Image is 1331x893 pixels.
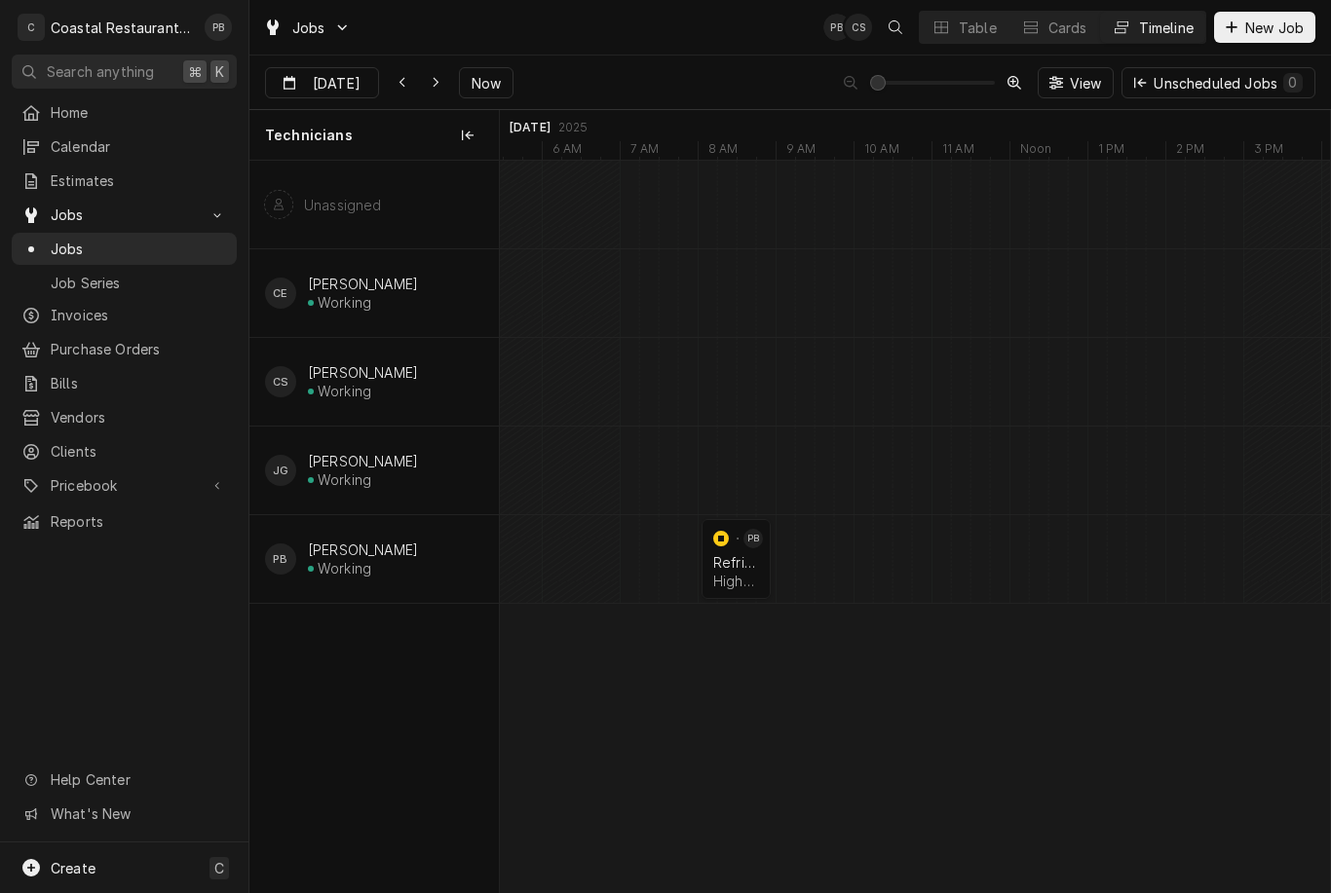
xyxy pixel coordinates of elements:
button: Unscheduled Jobs0 [1122,67,1315,98]
span: ⌘ [188,61,202,82]
div: Working [318,560,371,577]
button: View [1038,67,1115,98]
div: Phill Blush's Avatar [823,14,851,41]
div: Phill Blush's Avatar [743,529,763,548]
a: Go to What's New [12,798,237,830]
span: Help Center [51,769,225,790]
span: View [1066,73,1106,93]
span: Invoices [51,305,227,325]
div: Table [959,18,997,38]
a: Purchase Orders [12,333,237,365]
span: Bills [51,373,227,393]
div: CS [265,366,296,397]
a: Calendar [12,130,237,163]
div: Working [318,294,371,311]
div: Unscheduled Jobs [1154,73,1303,93]
button: New Job [1214,12,1315,43]
div: 11 AM [932,141,984,163]
a: Go to Help Center [12,763,237,796]
span: Estimates [51,170,227,191]
span: Reports [51,511,227,532]
div: Phill Blush's Avatar [265,543,296,575]
a: Go to Jobs [255,12,359,44]
span: Create [51,860,95,876]
div: 9 AM [776,141,826,163]
div: CE [265,278,296,309]
div: Unassigned [304,197,382,213]
div: Phill Blush's Avatar [205,14,232,41]
span: Home [51,102,227,123]
span: Pricebook [51,475,198,496]
a: Bills [12,367,237,399]
div: [PERSON_NAME] [308,541,418,558]
div: Refrigeration [713,554,759,571]
div: CS [845,14,872,41]
button: Open search [880,12,911,43]
button: Search anything⌘K [12,55,237,89]
div: 10 AM [854,141,909,163]
div: [PERSON_NAME] [308,364,418,381]
div: Chris Sockriter's Avatar [265,366,296,397]
div: Working [318,471,371,488]
div: Noon [1009,141,1062,163]
div: 0 [1287,72,1299,93]
span: Job Series [51,273,227,293]
span: Jobs [51,205,198,225]
div: Coastal Restaurant Repair [51,18,194,38]
a: Clients [12,435,237,467]
div: [PERSON_NAME] [308,453,418,469]
a: Go to Pricebook [12,469,237,502]
span: Vendors [51,407,227,428]
a: Invoices [12,299,237,331]
a: Jobs [12,233,237,265]
span: Jobs [292,18,325,38]
div: PB [265,543,296,575]
div: PB [205,14,232,41]
button: Now [459,67,513,98]
div: Highwater Managment | [GEOGRAPHIC_DATA], 19966 [713,573,759,589]
div: left [249,161,499,893]
div: Chris Sockriter's Avatar [845,14,872,41]
div: Timeline [1139,18,1194,38]
div: 7 AM [620,141,669,163]
a: Go to Jobs [12,199,237,231]
div: 1 PM [1087,141,1135,163]
div: PB [743,529,763,548]
div: Working [318,383,371,399]
div: Technicians column. SPACE for context menu [249,110,499,161]
span: Now [468,73,505,93]
span: Jobs [51,239,227,259]
div: [PERSON_NAME] [308,276,418,292]
div: C [18,14,45,41]
span: What's New [51,803,225,824]
span: C [214,858,224,878]
div: Carlos Espin's Avatar [265,278,296,309]
button: [DATE] [265,67,379,98]
span: Purchase Orders [51,339,227,359]
span: Clients [51,441,227,462]
a: Estimates [12,165,237,197]
span: Technicians [265,126,353,145]
div: Cards [1048,18,1087,38]
div: PB [823,14,851,41]
a: Home [12,96,237,129]
div: 2025 [558,120,589,135]
span: Calendar [51,136,227,157]
span: Search anything [47,61,154,82]
a: Job Series [12,267,237,299]
a: Vendors [12,401,237,433]
div: 3 PM [1243,141,1294,163]
div: 6 AM [542,141,592,163]
div: [DATE] [510,120,551,135]
div: James Gatton's Avatar [265,455,296,486]
a: Reports [12,505,237,538]
span: New Job [1241,18,1308,38]
div: JG [265,455,296,486]
div: 2 PM [1165,141,1215,163]
span: K [215,61,224,82]
div: normal [500,161,1330,893]
div: 8 AM [698,141,748,163]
